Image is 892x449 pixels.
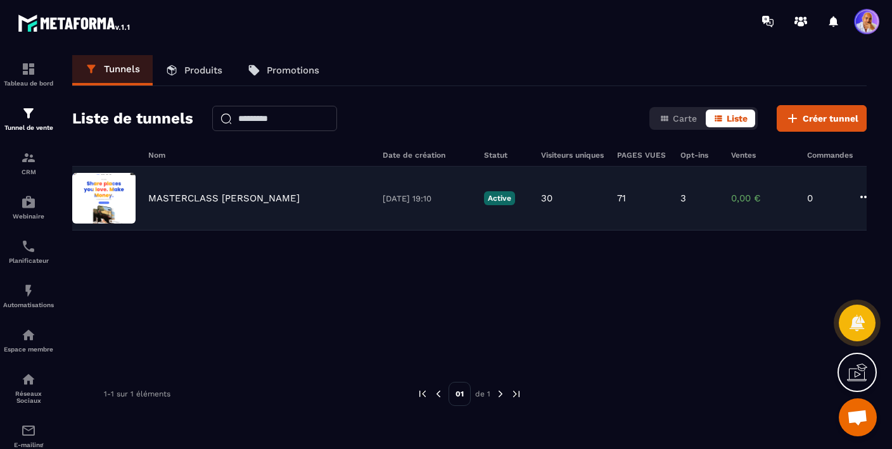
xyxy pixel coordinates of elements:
[3,441,54,448] p: E-mailing
[3,80,54,87] p: Tableau de bord
[541,151,604,160] h6: Visiteurs uniques
[21,423,36,438] img: email
[3,141,54,185] a: formationformationCRM
[383,151,471,160] h6: Date de création
[21,239,36,254] img: scheduler
[495,388,506,400] img: next
[21,194,36,210] img: automations
[3,301,54,308] p: Automatisations
[153,55,235,85] a: Produits
[3,52,54,96] a: formationformationTableau de bord
[3,213,54,220] p: Webinaire
[21,372,36,387] img: social-network
[617,193,626,204] p: 71
[21,106,36,121] img: formation
[72,173,136,224] img: image
[21,283,36,298] img: automations
[417,388,428,400] img: prev
[673,113,697,123] span: Carte
[807,151,853,160] h6: Commandes
[3,185,54,229] a: automationsautomationsWebinaire
[475,389,490,399] p: de 1
[433,388,444,400] img: prev
[803,112,858,125] span: Créer tunnel
[21,61,36,77] img: formation
[3,390,54,404] p: Réseaux Sociaux
[706,110,755,127] button: Liste
[3,168,54,175] p: CRM
[3,274,54,318] a: automationsautomationsAutomatisations
[484,151,528,160] h6: Statut
[777,105,867,132] button: Créer tunnel
[617,151,668,160] h6: PAGES VUES
[839,398,877,436] a: Ouvrir le chat
[184,65,222,76] p: Produits
[652,110,704,127] button: Carte
[484,191,515,205] p: Active
[383,194,471,203] p: [DATE] 19:10
[148,193,300,204] p: MASTERCLASS [PERSON_NAME]
[3,96,54,141] a: formationformationTunnel de vente
[731,151,794,160] h6: Ventes
[3,124,54,131] p: Tunnel de vente
[18,11,132,34] img: logo
[104,63,140,75] p: Tunnels
[3,229,54,274] a: schedulerschedulerPlanificateur
[511,388,522,400] img: next
[541,193,552,204] p: 30
[235,55,332,85] a: Promotions
[21,150,36,165] img: formation
[3,318,54,362] a: automationsautomationsEspace membre
[449,382,471,406] p: 01
[727,113,748,123] span: Liste
[267,65,319,76] p: Promotions
[3,346,54,353] p: Espace membre
[680,193,686,204] p: 3
[21,327,36,343] img: automations
[72,106,193,131] h2: Liste de tunnels
[104,389,170,398] p: 1-1 sur 1 éléments
[72,55,153,85] a: Tunnels
[807,193,845,204] p: 0
[731,193,794,204] p: 0,00 €
[680,151,718,160] h6: Opt-ins
[148,151,370,160] h6: Nom
[3,362,54,414] a: social-networksocial-networkRéseaux Sociaux
[3,257,54,264] p: Planificateur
